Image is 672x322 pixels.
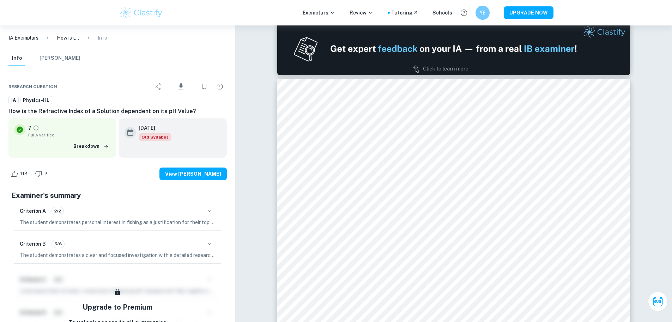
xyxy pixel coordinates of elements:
img: Clastify logo [119,6,164,20]
h5: Upgrade to Premium [83,302,152,312]
div: Report issue [213,80,227,94]
h6: Criterion A [20,207,46,215]
span: Research question [8,83,57,90]
p: How is the Refractive Index of a Solution dependent on its pH Value? [57,34,79,42]
button: Breakdown [72,141,110,152]
span: Fully verified [28,132,110,138]
button: Info [8,51,25,66]
span: 2 [41,170,51,177]
button: View [PERSON_NAME] [159,168,227,180]
a: Physics-HL [20,96,52,105]
a: Tutoring [391,9,418,17]
span: Physics-HL [20,97,52,104]
p: 7 [28,124,31,132]
p: Info [98,34,107,42]
div: Like [8,168,31,180]
p: The student demonstrates personal interest in fishing as a justification for their topic choice, ... [20,218,216,226]
div: Share [151,80,165,94]
h6: How is the Refractive Index of a Solution dependent on its pH Value? [8,107,227,116]
div: Starting from the May 2025 session, the Physics IA requirements have changed. It's OK to refer to... [139,133,171,141]
h6: YE [478,9,486,17]
button: [PERSON_NAME] [40,51,80,66]
span: 2/2 [52,208,63,214]
h6: [DATE] [139,124,166,132]
a: IA [8,96,19,105]
h6: Criterion B [20,240,46,248]
a: Schools [432,9,452,17]
a: Grade fully verified [33,125,39,131]
div: Dislike [33,168,51,180]
span: 113 [16,170,31,177]
p: Review [350,9,374,17]
div: Download [167,77,196,96]
span: IA [9,97,18,104]
img: Ad [277,22,630,75]
p: The student demonstrates a clear and focused investigation with a detailed research question. The... [20,251,216,259]
div: Bookmark [197,80,211,94]
button: UPGRADE NOW [504,6,553,19]
span: Old Syllabus [139,133,171,141]
button: Help and Feedback [458,7,470,19]
button: Ask Clai [648,292,668,311]
span: 5/6 [52,241,64,247]
a: IA Exemplars [8,34,38,42]
h5: Examiner's summary [11,190,224,201]
p: Exemplars [303,9,335,17]
button: YE [476,6,490,20]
